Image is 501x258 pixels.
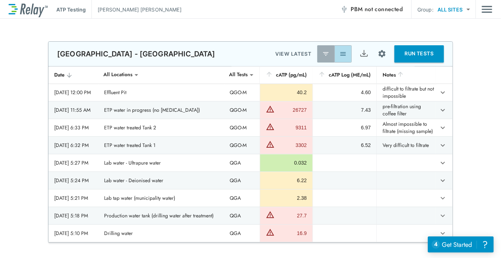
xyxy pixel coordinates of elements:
td: ETP water treated Tank 1 [98,137,224,154]
div: Notes [383,71,430,79]
div: [DATE] 5:27 PM [54,160,93,167]
td: QGO-M [224,102,260,119]
img: Settings Icon [378,49,387,58]
table: sticky table [48,66,453,243]
td: QGA [224,207,260,225]
div: 40.2 [266,89,306,96]
img: Warning [266,140,275,149]
button: expand row [437,210,449,222]
button: Site setup [373,44,392,63]
div: 9311 [276,124,306,132]
div: 6.97 [319,124,371,132]
p: ATP Testing [56,6,86,13]
iframe: Resource center [428,236,494,253]
button: expand row [437,104,449,116]
td: ETP water in progress (no [MEDICAL_DATA]) [98,102,224,119]
button: expand row [437,157,449,169]
button: expand row [437,227,449,240]
img: Warning [266,105,275,114]
img: LuminUltra Relay [9,2,48,17]
div: 3302 [276,142,306,149]
img: Export Icon [360,49,369,58]
td: Lab water - Ultrapure water [98,155,224,172]
img: Warning [266,211,275,219]
div: All Tests [224,68,253,82]
div: [DATE] 12:00 PM [54,89,93,96]
td: Lab water - Deionised water [98,172,224,189]
div: cATP Log (ME/mL) [318,71,371,79]
div: 16.9 [276,230,306,237]
button: RUN TESTS [394,45,444,63]
p: [GEOGRAPHIC_DATA] - [GEOGRAPHIC_DATA] [57,50,215,58]
td: Lab tap water (municipality water) [98,190,224,207]
button: PBM not connected [338,2,406,17]
td: QGO-M [224,84,260,101]
td: QGA [224,155,260,172]
img: Latest [322,50,329,57]
button: expand row [437,175,449,187]
div: 6.22 [266,177,306,184]
span: PBM [351,4,403,14]
div: [DATE] 5:18 PM [54,212,93,220]
button: expand row [437,122,449,134]
td: Effluent Pit [98,84,224,101]
p: Group: [417,6,434,13]
div: [DATE] 5:21 PM [54,195,93,202]
td: Production water tank (drilling water after treatment) [98,207,224,225]
div: cATP (pg/mL) [266,71,306,79]
p: VIEW LATEST [275,50,312,58]
span: not connected [365,5,403,13]
td: QGO-M [224,137,260,154]
td: QGA [224,225,260,242]
img: View All [340,50,347,57]
td: QGA [224,172,260,189]
button: expand row [437,139,449,152]
div: 4.60 [319,89,371,96]
img: Drawer Icon [482,3,492,16]
td: Very difficult to filtrate [376,137,436,154]
div: 7.43 [319,107,371,114]
div: All Locations [98,68,137,82]
div: 27.7 [276,212,306,220]
div: [DATE] 5:10 PM [54,230,93,237]
p: [PERSON_NAME] [PERSON_NAME] [98,6,182,13]
td: Drilling water [98,225,224,242]
td: ETP water treated Tank 2 [98,119,224,137]
td: difficult to filtrate but not impossible [376,84,436,101]
img: Warning [266,228,275,237]
div: 6.52 [319,142,371,149]
button: Export [355,45,373,63]
button: Main menu [482,3,492,16]
button: expand row [437,87,449,99]
div: 26727 [276,107,306,114]
div: 2.38 [266,195,306,202]
td: Almost impossible to filtrate (missing sample) [376,119,436,137]
div: [DATE] 6:33 PM [54,124,93,132]
img: Warning [266,123,275,131]
div: [DATE] 11:55 AM [54,107,93,114]
th: Date [48,66,98,84]
div: 0.032 [266,160,306,167]
button: expand row [437,192,449,204]
td: pre-filtration using coffee filter [376,102,436,119]
div: [DATE] 6:32 PM [54,142,93,149]
div: [DATE] 5:24 PM [54,177,93,184]
td: QGO-M [224,119,260,137]
td: QGA [224,190,260,207]
img: Offline Icon [341,6,348,13]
